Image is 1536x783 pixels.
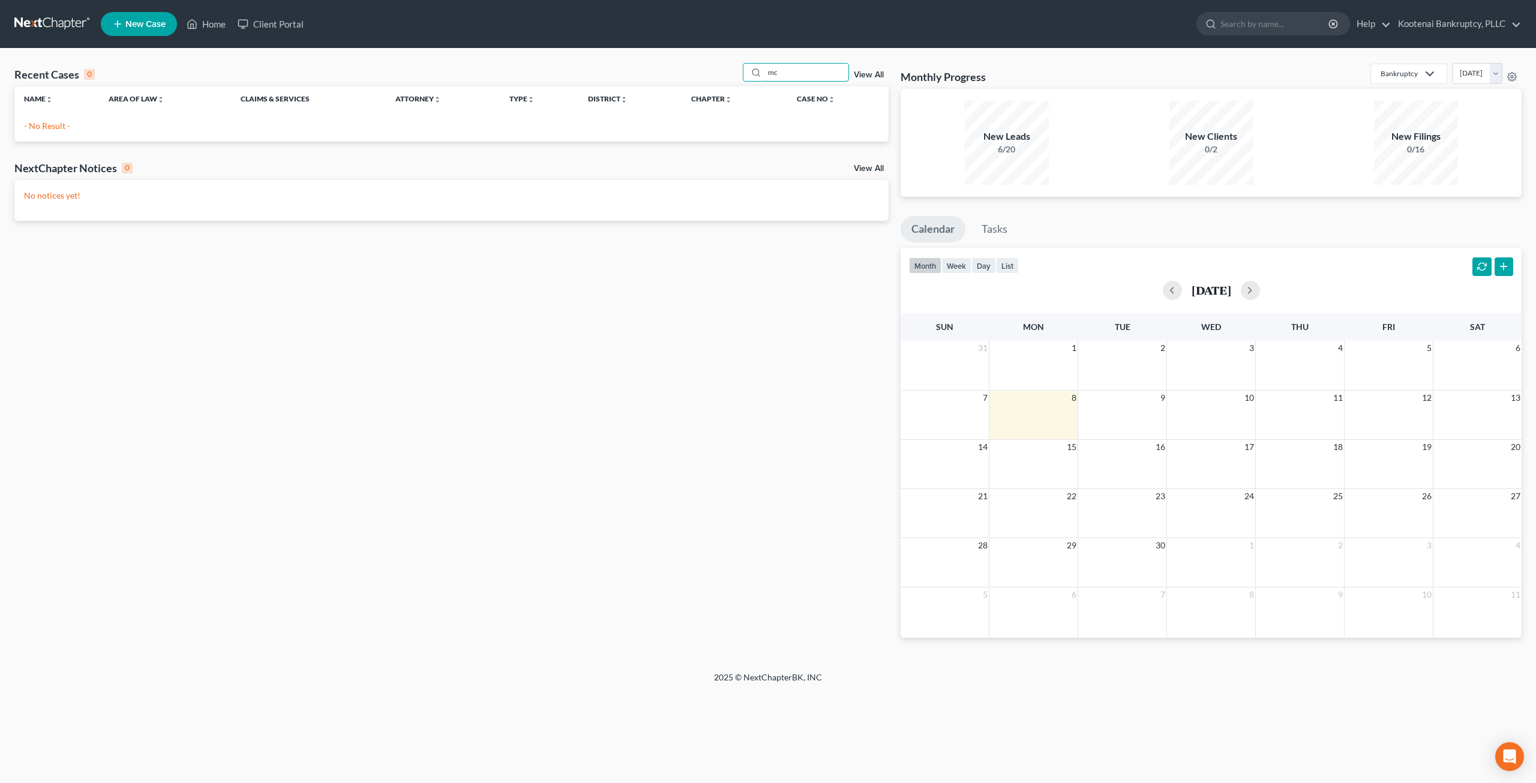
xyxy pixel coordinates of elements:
th: Claims & Services [231,86,386,110]
span: 11 [1510,587,1522,602]
span: 3 [1248,341,1255,355]
span: 21 [977,489,989,503]
h2: [DATE] [1192,284,1231,296]
i: unfold_more [828,96,835,103]
span: 27 [1510,489,1522,503]
span: 19 [1421,440,1433,454]
p: No notices yet! [24,190,879,202]
span: 7 [982,391,989,405]
span: 14 [977,440,989,454]
span: 3 [1426,538,1433,553]
div: 2025 © NextChapterBK, INC [426,671,1110,693]
i: unfold_more [527,96,535,103]
span: 7 [1159,587,1166,602]
span: 6 [1514,341,1522,355]
span: 6 [1070,587,1078,602]
a: Typeunfold_more [509,94,535,103]
a: Area of Lawunfold_more [109,94,164,103]
a: Attorneyunfold_more [395,94,441,103]
a: Client Portal [232,13,310,35]
span: Tue [1115,322,1130,332]
span: 24 [1243,489,1255,503]
div: 0 [122,163,133,173]
a: Home [181,13,232,35]
span: 2 [1159,341,1166,355]
span: 10 [1243,391,1255,405]
i: unfold_more [434,96,441,103]
input: Search by name... [1220,13,1330,35]
div: Recent Cases [14,67,95,82]
span: 29 [1066,538,1078,553]
span: 10 [1421,587,1433,602]
span: 4 [1514,538,1522,553]
span: Fri [1382,322,1395,332]
span: 25 [1332,489,1344,503]
div: 6/20 [965,143,1049,155]
span: 16 [1154,440,1166,454]
span: 17 [1243,440,1255,454]
p: - No Result - [24,120,879,132]
span: 4 [1337,341,1344,355]
span: 8 [1070,391,1078,405]
span: 1 [1248,538,1255,553]
span: 15 [1066,440,1078,454]
span: 9 [1337,587,1344,602]
div: Bankruptcy [1381,68,1418,79]
i: unfold_more [620,96,628,103]
span: 22 [1066,489,1078,503]
span: 12 [1421,391,1433,405]
a: Chapterunfold_more [691,94,732,103]
a: View All [854,71,884,79]
div: 0/2 [1169,143,1253,155]
i: unfold_more [157,96,164,103]
a: Districtunfold_more [588,94,628,103]
span: 26 [1421,489,1433,503]
a: Case Nounfold_more [797,94,835,103]
a: Calendar [901,216,965,242]
div: Open Intercom Messenger [1495,742,1524,771]
span: 9 [1159,391,1166,405]
h3: Monthly Progress [901,70,986,84]
span: 28 [977,538,989,553]
span: 13 [1510,391,1522,405]
button: day [971,257,996,274]
span: Sun [936,322,953,332]
div: NextChapter Notices [14,161,133,175]
span: 11 [1332,391,1344,405]
div: 0/16 [1374,143,1458,155]
button: month [909,257,941,274]
span: 2 [1337,538,1344,553]
span: 8 [1248,587,1255,602]
span: 31 [977,341,989,355]
div: 0 [84,69,95,80]
span: Thu [1291,322,1309,332]
span: New Case [125,20,166,29]
a: Kootenai Bankruptcy, PLLC [1392,13,1521,35]
div: New Leads [965,130,1049,143]
div: New Clients [1169,130,1253,143]
span: 18 [1332,440,1344,454]
i: unfold_more [725,96,732,103]
input: Search by name... [764,64,848,81]
div: New Filings [1374,130,1458,143]
span: 5 [982,587,989,602]
span: 5 [1426,341,1433,355]
a: Tasks [971,216,1018,242]
a: Nameunfold_more [24,94,53,103]
i: unfold_more [46,96,53,103]
button: list [996,257,1019,274]
span: 30 [1154,538,1166,553]
span: Sat [1470,322,1485,332]
a: Help [1351,13,1391,35]
span: 23 [1154,489,1166,503]
span: 1 [1070,341,1078,355]
span: Wed [1201,322,1221,332]
span: Mon [1023,322,1044,332]
span: 20 [1510,440,1522,454]
a: View All [854,164,884,173]
button: week [941,257,971,274]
